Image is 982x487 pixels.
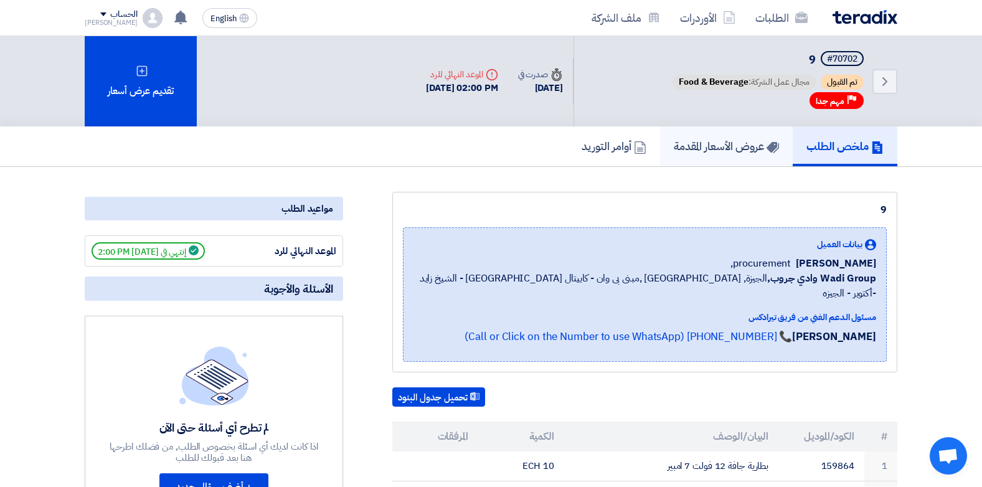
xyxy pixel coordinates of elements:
[821,75,864,90] span: تم القبول
[817,238,862,251] span: بيانات العميل
[582,3,670,32] a: ملف الشركة
[264,281,333,296] span: الأسئلة والأجوبة
[179,346,249,405] img: empty_state_list.svg
[478,422,564,452] th: الكمية
[792,329,876,344] strong: [PERSON_NAME]
[85,197,343,220] div: مواعيد الطلب
[767,271,876,286] b: Wadi Group وادي جروب,
[202,8,257,28] button: English
[392,422,478,452] th: المرفقات
[745,3,818,32] a: الطلبات
[243,244,336,258] div: الموعد النهائي للرد
[670,3,745,32] a: الأوردرات
[670,51,866,69] h5: 9
[518,68,563,81] div: صدرت في
[518,81,563,95] div: [DATE]
[392,387,485,407] button: تحميل جدول البنود
[809,51,816,68] span: 9
[674,139,779,153] h5: عروض الأسعار المقدمة
[403,202,887,217] div: 9
[426,68,498,81] div: الموعد النهائي للرد
[673,75,816,90] span: مجال عمل الشركة:
[426,81,498,95] div: [DATE] 02:00 PM
[85,19,138,26] div: [PERSON_NAME]
[827,55,857,64] div: #70702
[110,9,137,20] div: الحساب
[143,8,163,28] img: profile_test.png
[564,422,779,452] th: البيان/الوصف
[108,420,320,435] div: لم تطرح أي أسئلة حتى الآن
[864,422,897,452] th: #
[864,452,897,481] td: 1
[413,271,876,301] span: الجيزة, [GEOGRAPHIC_DATA] ,مبنى بى وان - كابيتال [GEOGRAPHIC_DATA] - الشيخ زايد -أكتوبر - الجيزه
[778,422,864,452] th: الكود/الموديل
[833,10,897,24] img: Teradix logo
[478,452,564,481] td: 10 ECH
[210,14,237,23] span: English
[660,126,793,166] a: عروض الأسعار المقدمة
[413,311,876,324] div: مسئول الدعم الفني من فريق تيرادكس
[796,256,876,271] span: [PERSON_NAME]
[564,452,779,481] td: بطارية جافة 12 فولت 7 امبير
[793,126,897,166] a: ملخص الطلب
[730,256,791,271] span: procurement,
[816,95,844,107] span: مهم جدا
[778,452,864,481] td: 159864
[92,242,205,260] span: إنتهي في [DATE] 2:00 PM
[465,329,792,344] a: 📞 [PHONE_NUMBER] (Call or Click on the Number to use WhatsApp)
[930,437,967,475] a: Open chat
[582,139,646,153] h5: أوامر التوريد
[85,36,197,126] div: تقديم عرض أسعار
[806,139,884,153] h5: ملخص الطلب
[568,126,660,166] a: أوامر التوريد
[108,441,320,463] div: اذا كانت لديك أي اسئلة بخصوص الطلب, من فضلك اطرحها هنا بعد قبولك للطلب
[679,75,748,88] span: Food & Beverage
